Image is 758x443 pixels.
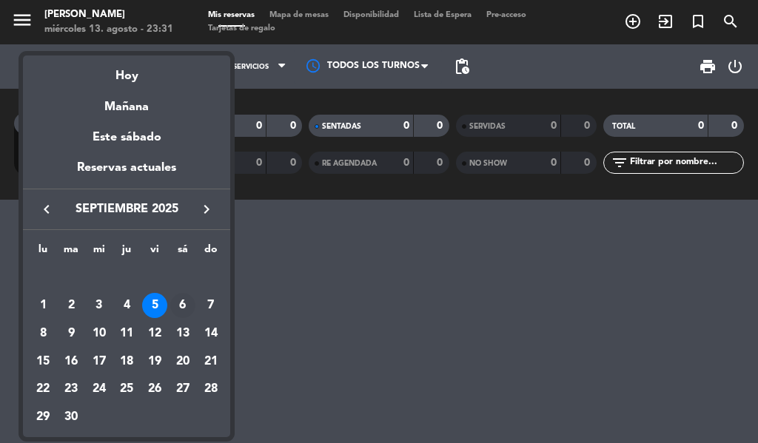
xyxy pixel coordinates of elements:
td: 26 de septiembre de 2025 [141,376,169,404]
td: 17 de septiembre de 2025 [85,348,113,376]
div: 8 [30,321,56,346]
div: 24 [87,377,112,402]
td: 30 de septiembre de 2025 [57,403,85,431]
div: 7 [198,293,224,318]
div: 5 [142,293,167,318]
div: 16 [58,349,84,374]
td: 23 de septiembre de 2025 [57,376,85,404]
div: 20 [170,349,195,374]
div: 17 [87,349,112,374]
div: 23 [58,377,84,402]
div: 3 [87,293,112,318]
td: 21 de septiembre de 2025 [197,348,225,376]
td: 20 de septiembre de 2025 [169,348,197,376]
td: 19 de septiembre de 2025 [141,348,169,376]
div: 28 [198,377,224,402]
td: 6 de septiembre de 2025 [169,292,197,320]
td: 24 de septiembre de 2025 [85,376,113,404]
td: 3 de septiembre de 2025 [85,292,113,320]
div: 12 [142,321,167,346]
div: 30 [58,405,84,430]
td: 4 de septiembre de 2025 [113,292,141,320]
td: 18 de septiembre de 2025 [113,348,141,376]
th: jueves [113,241,141,264]
td: 28 de septiembre de 2025 [197,376,225,404]
td: 15 de septiembre de 2025 [29,348,57,376]
th: lunes [29,241,57,264]
div: 21 [198,349,224,374]
div: Hoy [23,55,230,86]
div: 27 [170,377,195,402]
div: 6 [170,293,195,318]
div: 25 [114,377,139,402]
th: viernes [141,241,169,264]
button: keyboard_arrow_left [33,200,60,219]
td: 11 de septiembre de 2025 [113,319,141,348]
div: Este sábado [23,117,230,158]
td: 16 de septiembre de 2025 [57,348,85,376]
div: 2 [58,293,84,318]
span: septiembre 2025 [60,200,193,219]
td: 2 de septiembre de 2025 [57,292,85,320]
div: 10 [87,321,112,346]
th: domingo [197,241,225,264]
td: 13 de septiembre de 2025 [169,319,197,348]
div: 15 [30,349,56,374]
div: 22 [30,377,56,402]
th: martes [57,241,85,264]
i: keyboard_arrow_right [198,200,215,218]
div: Mañana [23,87,230,117]
td: 5 de septiembre de 2025 [141,292,169,320]
td: 1 de septiembre de 2025 [29,292,57,320]
div: 13 [170,321,195,346]
td: 25 de septiembre de 2025 [113,376,141,404]
i: keyboard_arrow_left [38,200,56,218]
div: 14 [198,321,224,346]
td: 27 de septiembre de 2025 [169,376,197,404]
td: SEP. [29,264,224,292]
div: 1 [30,293,56,318]
td: 10 de septiembre de 2025 [85,319,113,348]
div: 9 [58,321,84,346]
td: 29 de septiembre de 2025 [29,403,57,431]
th: miércoles [85,241,113,264]
div: 26 [142,377,167,402]
th: sábado [169,241,197,264]
td: 8 de septiembre de 2025 [29,319,57,348]
div: Reservas actuales [23,158,230,189]
td: 22 de septiembre de 2025 [29,376,57,404]
td: 14 de septiembre de 2025 [197,319,225,348]
div: 11 [114,321,139,346]
div: 19 [142,349,167,374]
button: keyboard_arrow_right [193,200,220,219]
div: 29 [30,405,56,430]
td: 12 de septiembre de 2025 [141,319,169,348]
td: 7 de septiembre de 2025 [197,292,225,320]
div: 18 [114,349,139,374]
td: 9 de septiembre de 2025 [57,319,85,348]
div: 4 [114,293,139,318]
